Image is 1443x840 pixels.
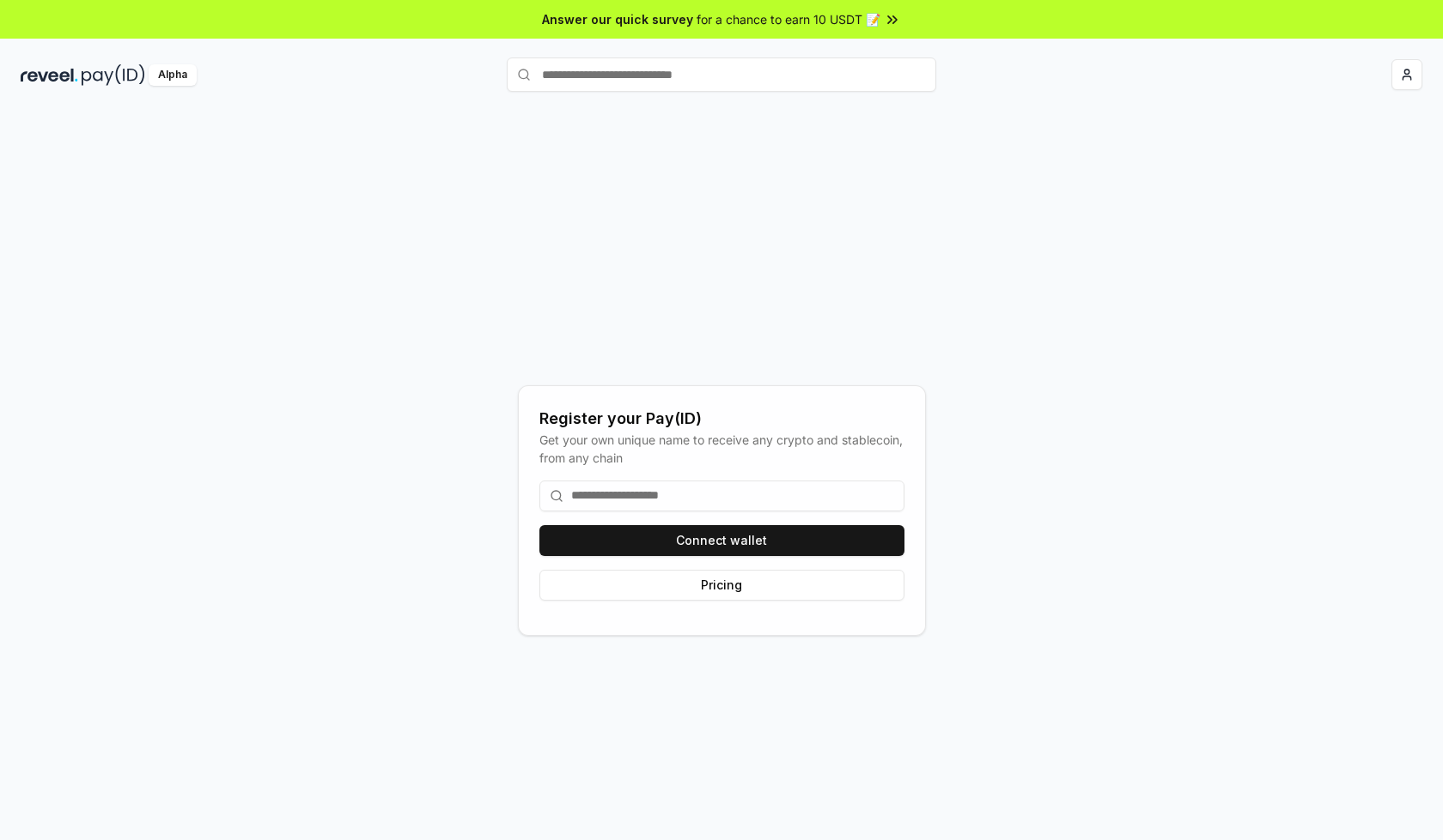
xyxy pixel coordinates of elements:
[539,570,904,601] button: Pricing
[149,64,197,86] div: Alpha
[697,10,880,28] span: for a chance to earn 10 USDT 📝
[21,64,78,86] img: reveel_dark
[542,10,693,28] span: Answer our quick survey
[539,525,904,556] button: Connect wallet
[82,64,145,86] img: pay_id
[539,407,904,431] div: Register your Pay(ID)
[539,431,904,467] div: Get your own unique name to receive any crypto and stablecoin, from any chain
